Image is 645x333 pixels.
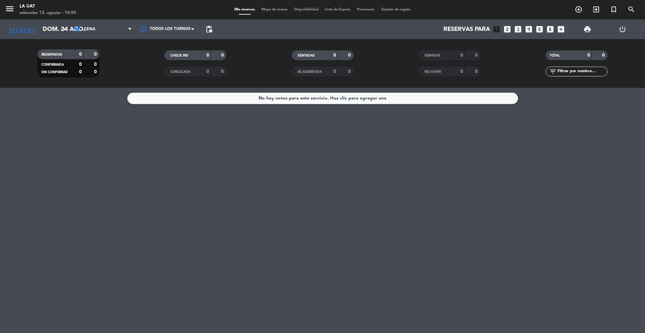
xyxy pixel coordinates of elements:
[170,54,188,57] span: CHECK INS
[205,25,213,33] span: pending_actions
[610,6,618,13] i: turned_in_not
[425,70,441,73] span: NO SHOW
[525,25,533,33] i: looks_4
[221,69,225,74] strong: 0
[41,53,62,56] span: RESERVADAS
[575,6,582,13] i: add_circle_outline
[231,8,258,11] span: Mis reservas
[41,71,67,74] span: SIN CONFIRMAR
[583,25,591,33] span: print
[333,53,336,58] strong: 0
[492,25,501,33] i: looks_one
[170,70,190,73] span: CANCELADA
[221,53,225,58] strong: 0
[61,25,68,33] i: arrow_drop_down
[79,62,82,67] strong: 0
[592,6,600,13] i: exit_to_app
[259,95,386,102] div: No hay notas para este servicio. Haz clic para agregar una
[20,3,76,10] div: La Uat
[5,4,15,16] button: menu
[549,68,557,75] i: filter_list
[258,8,291,11] span: Mapa de mesas
[322,8,354,11] span: Lista de Espera
[79,52,82,57] strong: 0
[546,25,554,33] i: looks_6
[79,70,82,74] strong: 0
[587,53,590,58] strong: 0
[475,69,479,74] strong: 0
[378,8,414,11] span: Tarjetas de regalo
[354,8,378,11] span: Pre-acceso
[535,25,544,33] i: looks_5
[550,54,560,57] span: TOTAL
[514,25,522,33] i: looks_3
[425,54,441,57] span: SERVIDAS
[619,25,626,33] i: power_settings_new
[475,53,479,58] strong: 0
[627,6,635,13] i: search
[94,70,98,74] strong: 0
[460,53,463,58] strong: 0
[94,62,98,67] strong: 0
[298,70,322,73] span: RE AGENDADA
[605,20,640,39] div: LOG OUT
[443,26,490,33] span: Reservas para
[5,4,15,14] i: menu
[348,69,352,74] strong: 0
[41,63,64,66] span: CONFIRMADA
[206,53,209,58] strong: 0
[298,54,315,57] span: SENTADAS
[557,68,607,75] input: Filtrar por nombre...
[84,27,95,32] span: Cena
[291,8,322,11] span: Disponibilidad
[460,69,463,74] strong: 0
[206,69,209,74] strong: 0
[333,69,336,74] strong: 0
[602,53,606,58] strong: 0
[5,22,39,36] i: [DATE]
[348,53,352,58] strong: 0
[20,10,76,16] div: miércoles 13. agosto - 14:50
[94,52,98,57] strong: 0
[557,25,565,33] i: add_box
[503,25,512,33] i: looks_two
